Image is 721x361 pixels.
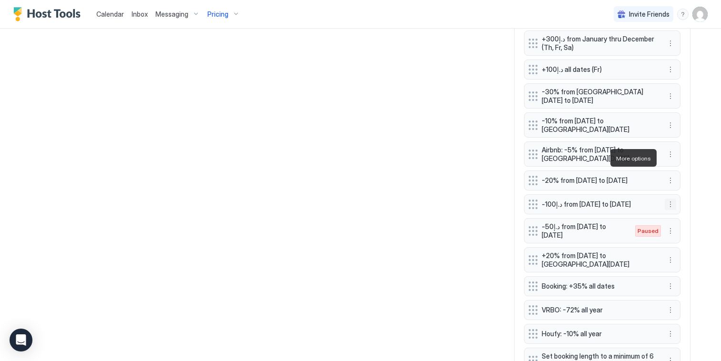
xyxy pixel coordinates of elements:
span: Airbnb: -5% from [DATE] to [GEOGRAPHIC_DATA][DATE] [542,146,655,162]
div: menu [665,328,676,340]
button: More options [665,120,676,131]
button: More options [665,281,676,292]
div: menu [665,38,676,49]
button: More options [665,199,676,210]
span: +د.إ300 from January thru December (Th, Fr, Sa) [542,35,655,51]
span: Booking: +35% all dates [542,282,655,291]
span: More options [616,155,651,162]
span: Pricing [207,10,228,19]
div: menu [665,199,676,210]
span: Messaging [155,10,188,19]
span: Houfy: -10% all year [542,330,655,338]
a: Inbox [132,9,148,19]
button: More options [665,328,676,340]
span: -30% from [GEOGRAPHIC_DATA][DATE] to [DATE] [542,88,655,104]
button: More options [665,90,676,102]
div: menu [665,304,676,316]
div: menu [665,90,676,102]
div: menu [677,9,689,20]
span: -د.إ100 from [DATE] to [DATE] [542,200,655,209]
button: More options [665,64,676,75]
span: -10% from [DATE] to [GEOGRAPHIC_DATA][DATE] [542,117,655,133]
span: +د.إ100 all dates (Fr) [542,65,655,74]
button: More options [665,175,676,186]
div: menu [665,64,676,75]
a: Host Tools Logo [13,7,85,21]
span: +20% from [DATE] to [GEOGRAPHIC_DATA][DATE] [542,251,655,268]
button: More options [665,254,676,266]
div: menu [665,175,676,186]
button: More options [665,38,676,49]
span: -20% from [DATE] to [DATE] [542,176,655,185]
div: menu [665,254,676,266]
div: menu [665,281,676,292]
span: -د.إ50 from [DATE] to [DATE] [542,222,626,239]
span: Calendar [96,10,124,18]
span: Invite Friends [629,10,669,19]
button: More options [665,149,676,160]
div: Open Intercom Messenger [10,329,32,351]
span: VRBO: -72% all year [542,306,655,314]
div: menu [665,120,676,131]
a: Calendar [96,9,124,19]
span: Inbox [132,10,148,18]
div: User profile [692,7,708,22]
span: Paused [638,227,659,235]
button: More options [665,225,676,237]
button: More options [665,304,676,316]
div: menu [665,225,676,237]
div: menu [665,149,676,160]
